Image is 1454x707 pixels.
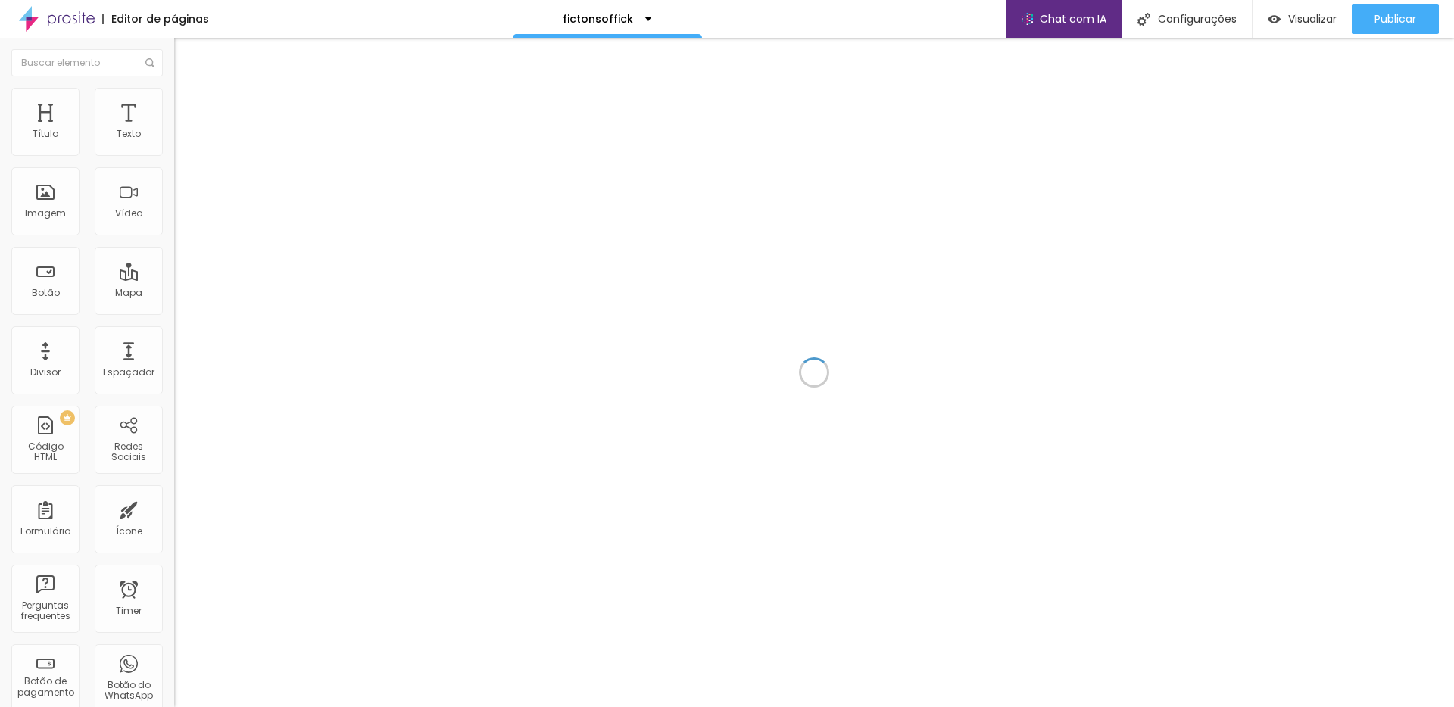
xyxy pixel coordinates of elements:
div: Divisor [30,367,61,378]
div: Formulário [20,526,70,537]
span: Visualizar [1288,13,1337,25]
p: fictonsoffick [563,14,633,24]
div: Código HTML [15,441,75,463]
div: Imagem [25,208,66,219]
button: Visualizar [1253,4,1352,34]
img: Icone [1137,13,1150,26]
div: Botão do WhatsApp [98,680,158,702]
div: Título [33,129,58,139]
div: Texto [117,129,141,139]
div: Redes Sociais [98,441,158,463]
div: Botão de pagamento [15,676,75,698]
div: Editor de páginas [102,14,209,24]
input: Buscar elemento [11,49,163,76]
div: Espaçador [103,367,154,378]
span: Publicar [1374,13,1416,25]
span: Chat com IA [1040,14,1106,24]
div: Perguntas frequentes [15,600,75,622]
div: Mapa [115,288,142,298]
img: view-1.svg [1268,13,1281,26]
div: Ícone [116,526,142,537]
button: Publicar [1352,4,1439,34]
div: Timer [116,606,142,616]
img: Icone [145,58,154,67]
img: AI [1022,13,1034,25]
div: Botão [32,288,60,298]
div: Vídeo [115,208,142,219]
